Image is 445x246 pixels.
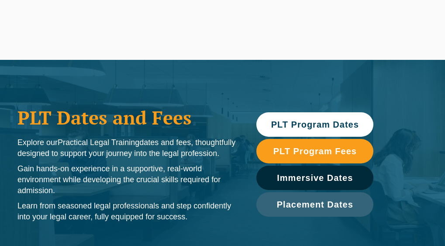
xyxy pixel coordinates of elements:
[277,173,353,182] span: Immersive Dates
[58,138,139,147] span: Practical Legal Training
[256,192,373,217] a: Placement Dates
[17,201,239,222] p: Learn from seasoned legal professionals and step confidently into your legal career, fully equipp...
[273,147,357,156] span: PLT Program Fees
[256,112,373,137] a: PLT Program Dates
[271,120,359,129] span: PLT Program Dates
[17,137,239,159] p: Explore our dates and fees, thoughtfully designed to support your journey into the legal profession.
[17,163,239,196] p: Gain hands-on experience in a supportive, real-world environment while developing the crucial ski...
[256,139,373,163] a: PLT Program Fees
[256,166,373,190] a: Immersive Dates
[17,107,239,128] h1: PLT Dates and Fees
[277,200,353,209] span: Placement Dates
